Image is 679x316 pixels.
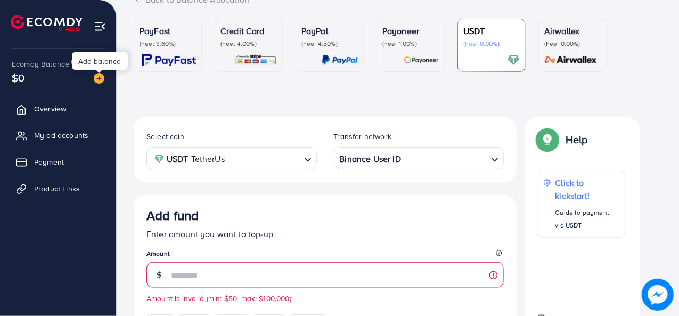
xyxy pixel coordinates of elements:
img: card [404,54,439,66]
p: PayFast [140,25,196,37]
p: Guide to payment via USDT [555,206,619,232]
h3: Add fund [146,208,199,223]
a: Product Links [8,178,108,199]
p: Click to kickstart! [555,176,619,202]
p: Help [566,133,588,146]
img: image [94,73,104,84]
strong: USDT [167,151,189,167]
p: (Fee: 4.00%) [220,39,277,48]
input: Search for option [405,150,487,167]
p: Payoneer [382,25,439,37]
img: image [642,279,674,311]
label: Select coin [146,131,184,142]
span: Overview [34,103,66,114]
span: Ecomdy Balance [12,59,69,69]
a: My ad accounts [8,125,108,146]
img: card [541,54,601,66]
p: USDT [463,25,520,37]
span: My ad accounts [34,130,88,141]
p: PayPal [301,25,358,37]
a: Payment [8,151,108,173]
p: Airwallex [544,25,601,37]
img: card [322,54,358,66]
img: menu [94,20,106,33]
small: Amount is invalid (min: $50, max: $100,000) [146,293,504,304]
p: (Fee: 0.00%) [544,39,601,48]
p: (Fee: 0.00%) [463,39,520,48]
img: Popup guide [538,130,557,149]
span: Product Links [34,183,80,194]
img: coin [154,154,164,164]
p: Enter amount you want to top-up [146,228,504,240]
strong: Binance User ID [340,151,401,167]
p: Credit Card [220,25,277,37]
input: Search for option [228,150,300,167]
img: card [508,54,520,66]
legend: Amount [146,249,504,262]
div: Search for option [146,147,317,169]
p: (Fee: 4.50%) [301,39,358,48]
div: Add balance [72,52,128,70]
img: card [235,54,277,66]
img: card [142,54,196,66]
span: TetherUs [191,151,225,167]
a: Overview [8,98,108,119]
label: Transfer network [334,131,392,142]
p: (Fee: 1.00%) [382,39,439,48]
div: Search for option [334,147,504,169]
img: logo [11,15,83,31]
span: $0 [12,70,24,85]
span: Payment [34,157,64,167]
p: (Fee: 3.60%) [140,39,196,48]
